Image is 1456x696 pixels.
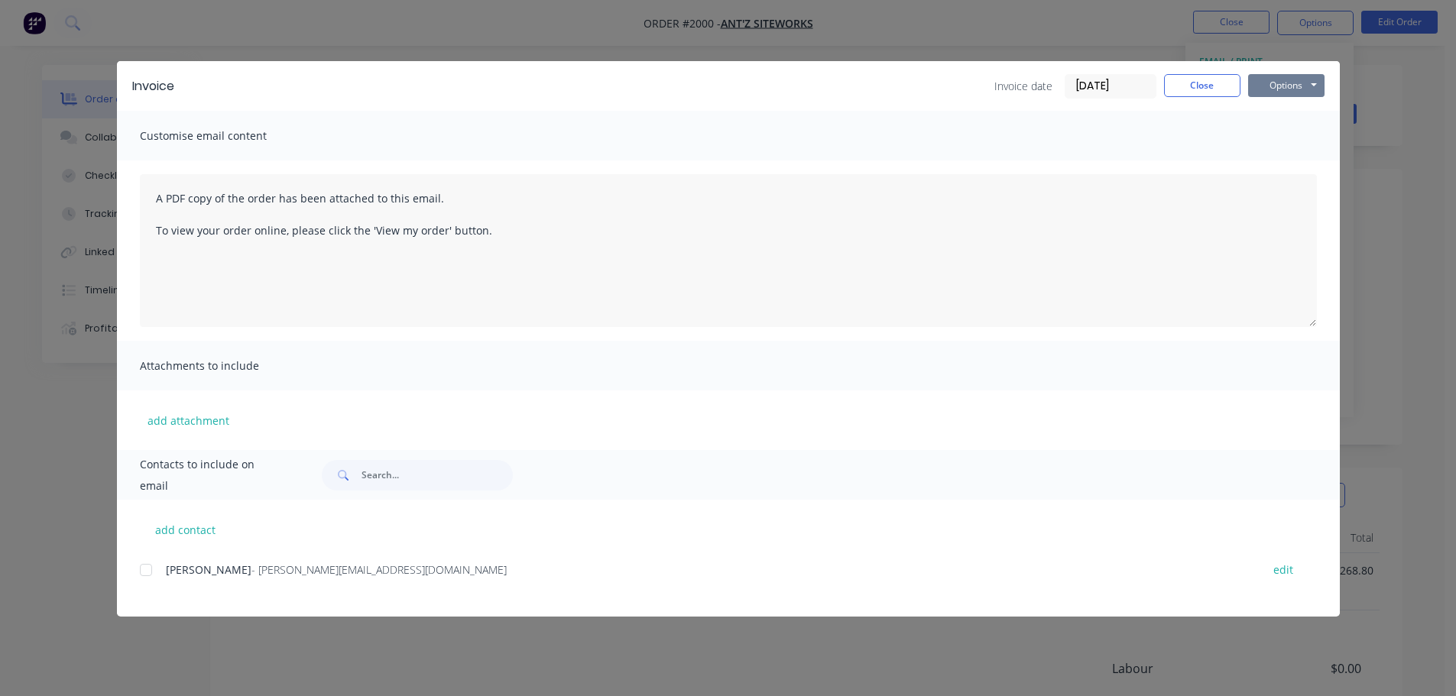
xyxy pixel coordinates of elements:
[994,78,1052,94] span: Invoice date
[362,460,513,490] input: Search...
[140,355,308,377] span: Attachments to include
[1248,74,1325,97] button: Options
[140,518,232,541] button: add contact
[166,562,251,577] span: [PERSON_NAME]
[140,409,237,432] button: add attachment
[140,125,308,147] span: Customise email content
[132,77,174,95] div: Invoice
[140,174,1317,327] textarea: A PDF copy of the order has been attached to this email. To view your order online, please click ...
[140,454,284,497] span: Contacts to include on email
[1164,74,1240,97] button: Close
[251,562,507,577] span: - [PERSON_NAME][EMAIL_ADDRESS][DOMAIN_NAME]
[1264,559,1302,580] button: edit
